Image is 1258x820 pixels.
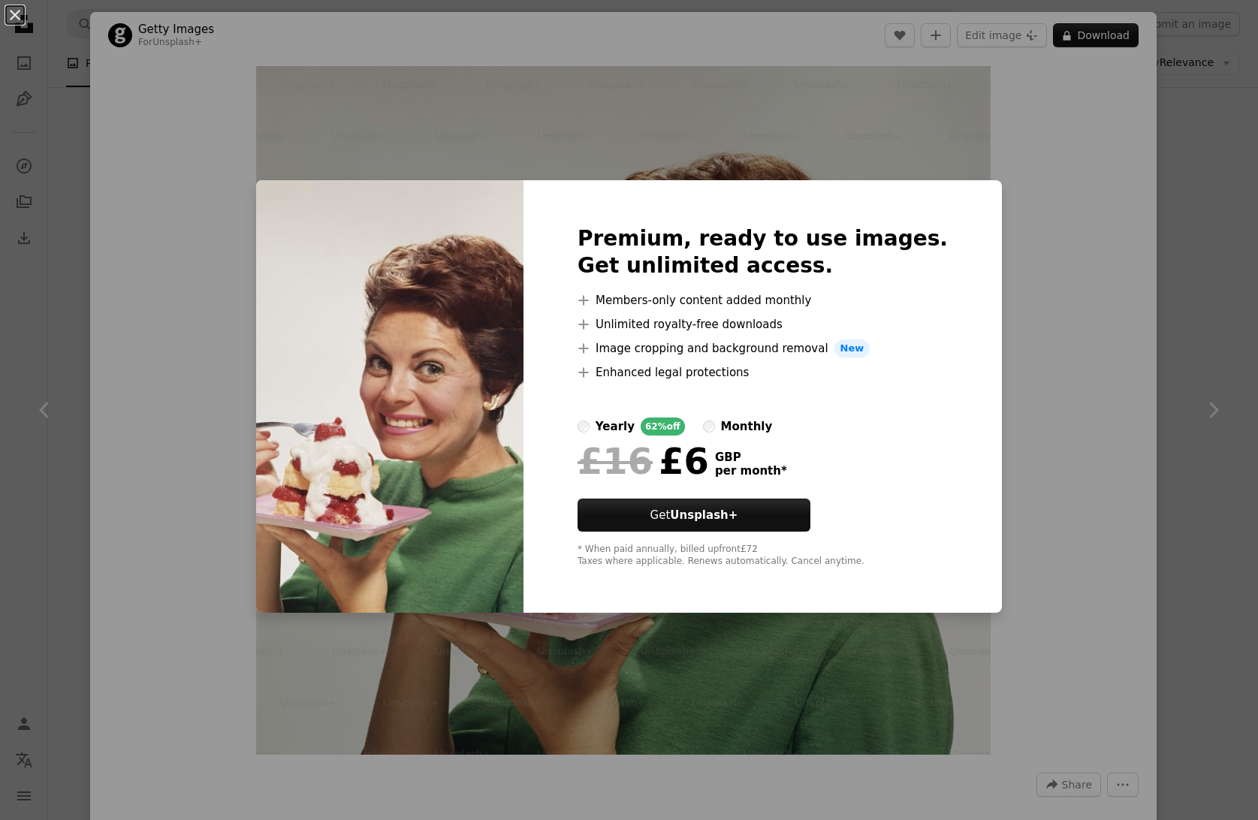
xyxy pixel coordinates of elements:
strong: Unsplash+ [670,508,738,522]
span: GBP [715,451,787,464]
div: monthly [721,418,773,436]
li: Enhanced legal protections [578,363,948,381]
h2: Premium, ready to use images. Get unlimited access. [578,225,948,279]
button: GetUnsplash+ [578,499,810,532]
div: £6 [578,442,709,481]
span: per month * [715,464,787,478]
span: £16 [578,442,653,481]
span: New [834,339,870,357]
div: yearly [596,418,635,436]
li: Image cropping and background removal [578,339,948,357]
li: Unlimited royalty-free downloads [578,315,948,333]
img: premium_photo-1664391882716-42ca96efe21b [256,180,523,613]
div: 62% off [641,418,685,436]
input: yearly62%off [578,421,590,433]
li: Members-only content added monthly [578,291,948,309]
div: * When paid annually, billed upfront £72 Taxes where applicable. Renews automatically. Cancel any... [578,544,948,568]
input: monthly [703,421,715,433]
